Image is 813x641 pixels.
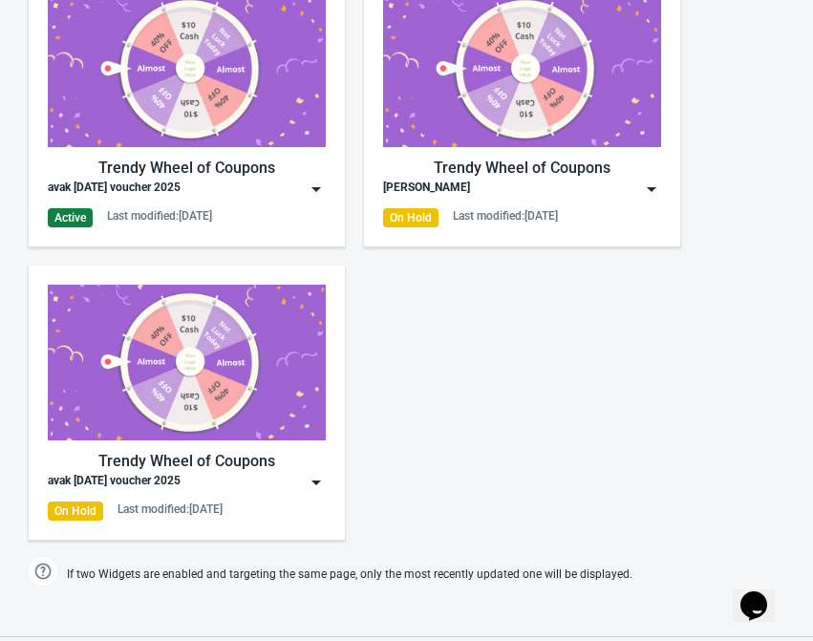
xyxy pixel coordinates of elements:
[733,565,794,622] iframe: chat widget
[383,180,470,199] div: [PERSON_NAME]
[383,208,439,227] div: On Hold
[383,157,661,180] div: Trendy Wheel of Coupons
[642,180,661,199] img: dropdown.png
[48,180,181,199] div: avak [DATE] voucher 2025
[29,557,57,586] img: help.png
[48,208,93,227] div: Active
[453,208,558,224] div: Last modified: [DATE]
[48,157,326,180] div: Trendy Wheel of Coupons
[48,285,326,440] img: trendy_game.png
[48,502,103,521] div: On Hold
[48,473,181,492] div: avak [DATE] voucher 2025
[48,450,326,473] div: Trendy Wheel of Coupons
[307,473,326,492] img: dropdown.png
[107,208,212,224] div: Last modified: [DATE]
[118,502,223,517] div: Last modified: [DATE]
[67,559,632,590] span: If two Widgets are enabled and targeting the same page, only the most recently updated one will b...
[307,180,326,199] img: dropdown.png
